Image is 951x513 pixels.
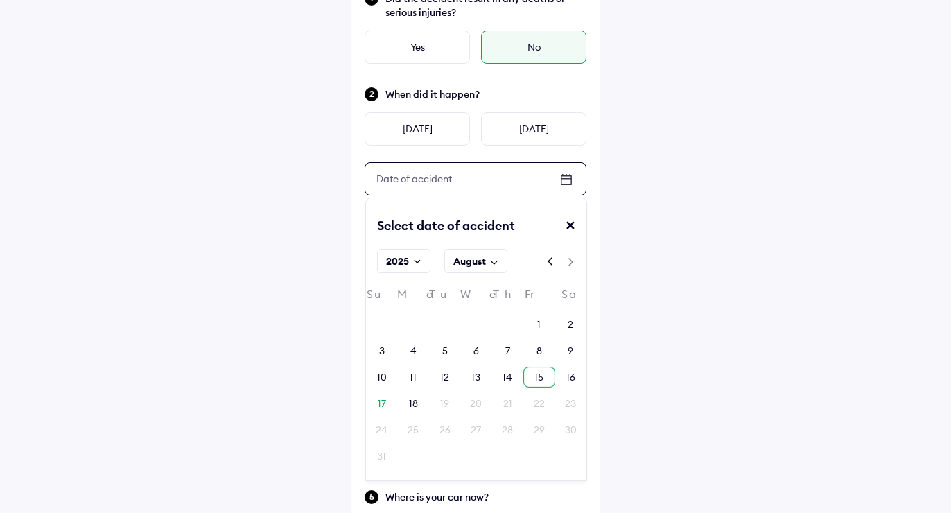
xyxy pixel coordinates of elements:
div: 2 [568,318,573,331]
div: 18 [409,397,418,410]
div: 14 [503,370,512,384]
div: We [460,288,491,307]
div: Sa [555,288,586,307]
div: 16 [566,370,575,384]
div: 30 [565,423,577,437]
span: When did it happen? [385,87,586,101]
div: Mo [397,288,428,307]
div: 13 [471,370,480,384]
div: [DATE] [481,112,586,146]
div: Yes [365,258,470,291]
div: 27 [471,423,481,437]
div: Tell us how the accident happened and which parts of your car were damaged to help us speed up yo... [365,334,586,362]
div: 24 [376,423,387,437]
div: 20 [470,397,482,410]
div: 10 [377,370,387,384]
div: 17 [378,397,386,410]
div: 2025 [386,254,409,268]
div: 9 [568,344,573,358]
div: 21 [503,397,512,410]
div: Tu [429,288,460,307]
div: 7 [505,344,510,358]
div: 8 [536,344,542,358]
div: [DATE] [365,112,470,146]
div: 12 [440,370,449,384]
div: Select date of accident [366,218,515,245]
div: 25 [408,423,419,437]
div: 5 [442,344,448,358]
div: 19 [440,397,449,410]
div: Th [492,288,523,307]
div: 22 [534,397,545,410]
div: August [453,254,486,268]
div: 29 [534,423,545,437]
div: Minimum 50 characters (about 4-5 lines) [365,467,586,478]
div: 3 [379,344,385,358]
div: Yes [365,31,470,64]
div: 26 [439,423,451,437]
div: Date of accident [365,166,463,191]
div: 28 [502,423,513,437]
div: 15 [534,370,543,384]
div: 1 [537,318,541,331]
div: 6 [473,344,479,358]
div: Fr [523,288,555,307]
div: 4 [410,344,417,358]
div: No [481,31,586,64]
div: 11 [410,370,417,384]
div: Su [366,288,397,307]
span: Where is your car now? [385,490,586,504]
div: 23 [565,397,576,410]
div: ✕ [565,218,586,245]
div: 31 [377,449,386,463]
